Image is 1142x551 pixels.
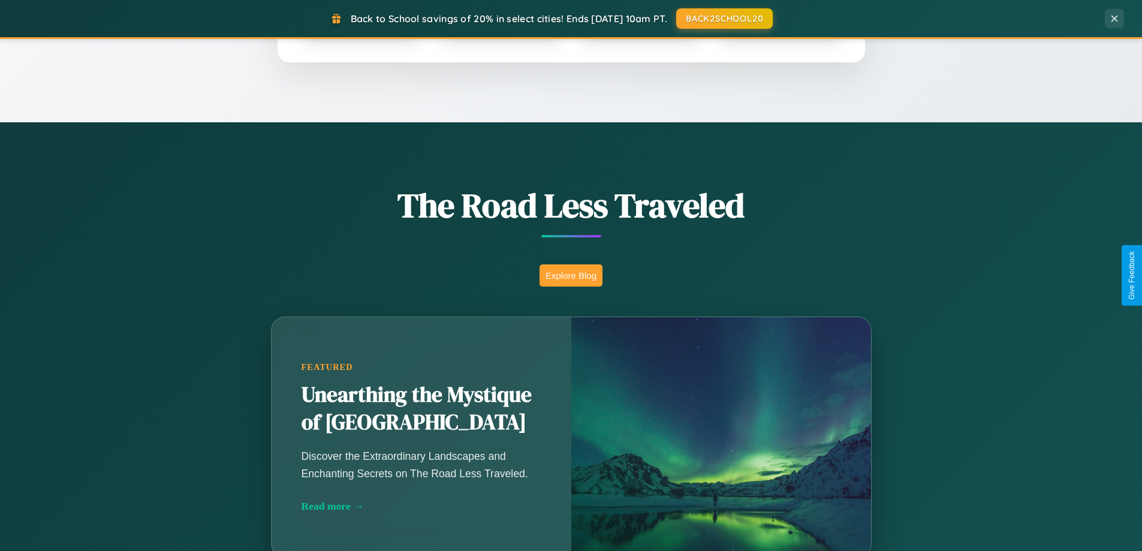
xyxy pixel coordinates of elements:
[302,500,541,513] div: Read more →
[302,448,541,481] p: Discover the Extraordinary Landscapes and Enchanting Secrets on The Road Less Traveled.
[302,362,541,372] div: Featured
[1128,251,1136,300] div: Give Feedback
[540,264,602,287] button: Explore Blog
[676,8,773,29] button: BACK2SCHOOL20
[302,381,541,436] h2: Unearthing the Mystique of [GEOGRAPHIC_DATA]
[212,182,931,228] h1: The Road Less Traveled
[351,13,667,25] span: Back to School savings of 20% in select cities! Ends [DATE] 10am PT.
